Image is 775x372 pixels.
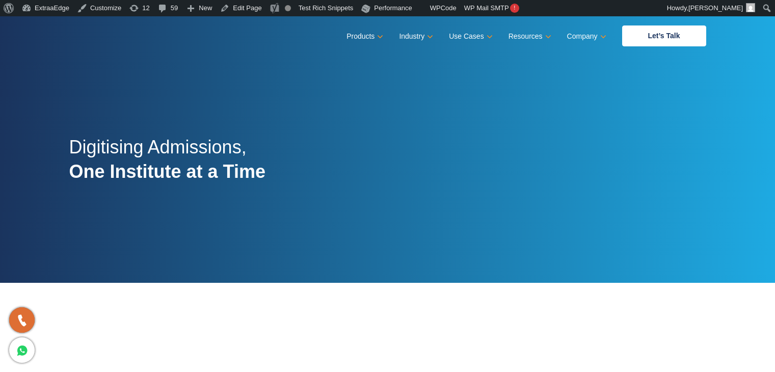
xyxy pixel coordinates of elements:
[567,29,604,44] a: Company
[622,25,706,46] a: Let’s Talk
[509,29,549,44] a: Resources
[69,135,265,195] h2: Digitising Admissions,
[69,161,265,182] strong: One Institute at a Time
[510,4,519,13] span: !
[399,29,431,44] a: Industry
[688,4,743,12] span: [PERSON_NAME]
[346,29,381,44] a: Products
[449,29,490,44] a: Use Cases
